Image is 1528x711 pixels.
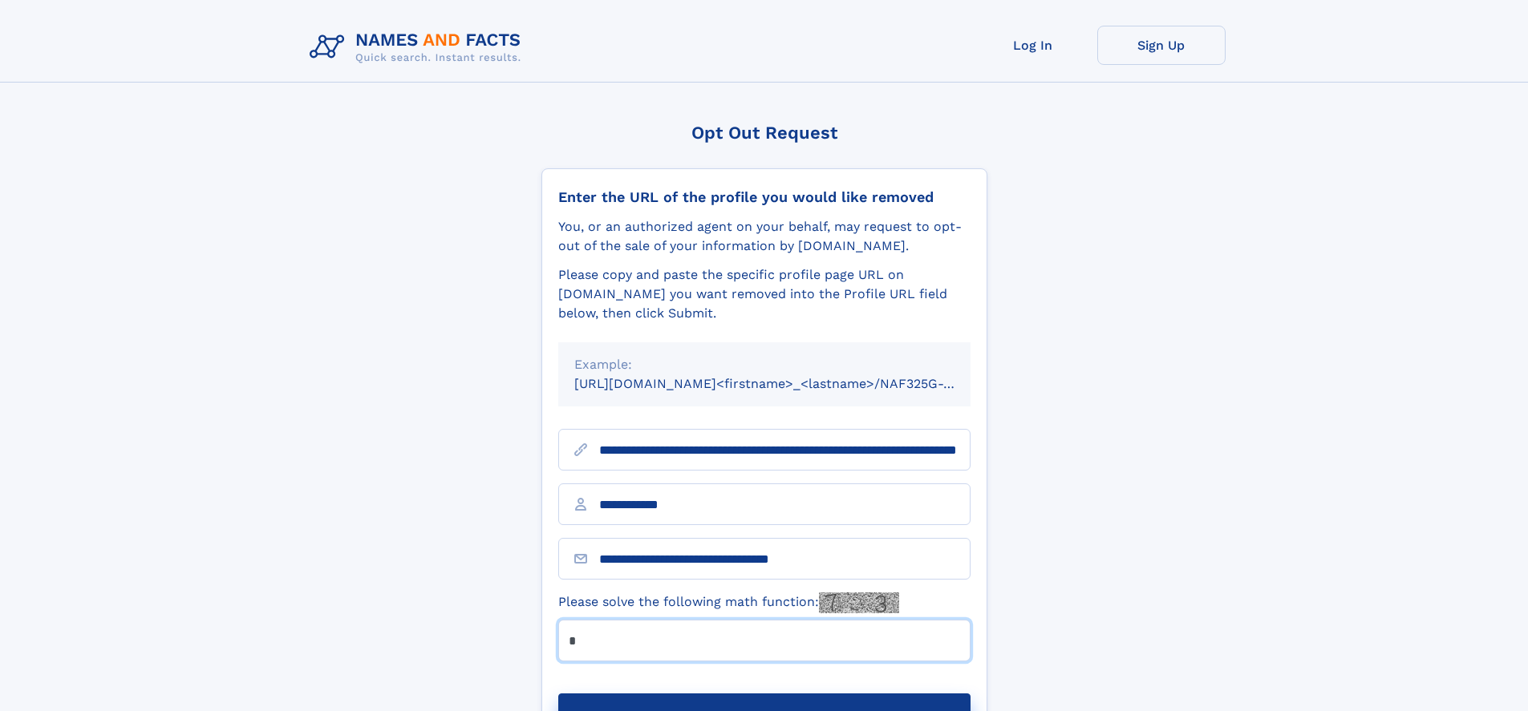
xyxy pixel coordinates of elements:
[303,26,534,69] img: Logo Names and Facts
[1097,26,1226,65] a: Sign Up
[969,26,1097,65] a: Log In
[541,123,987,143] div: Opt Out Request
[558,217,971,256] div: You, or an authorized agent on your behalf, may request to opt-out of the sale of your informatio...
[558,265,971,323] div: Please copy and paste the specific profile page URL on [DOMAIN_NAME] you want removed into the Pr...
[558,188,971,206] div: Enter the URL of the profile you would like removed
[574,355,954,374] div: Example:
[574,376,1001,391] small: [URL][DOMAIN_NAME]<firstname>_<lastname>/NAF325G-xxxxxxxx
[558,592,899,613] label: Please solve the following math function:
